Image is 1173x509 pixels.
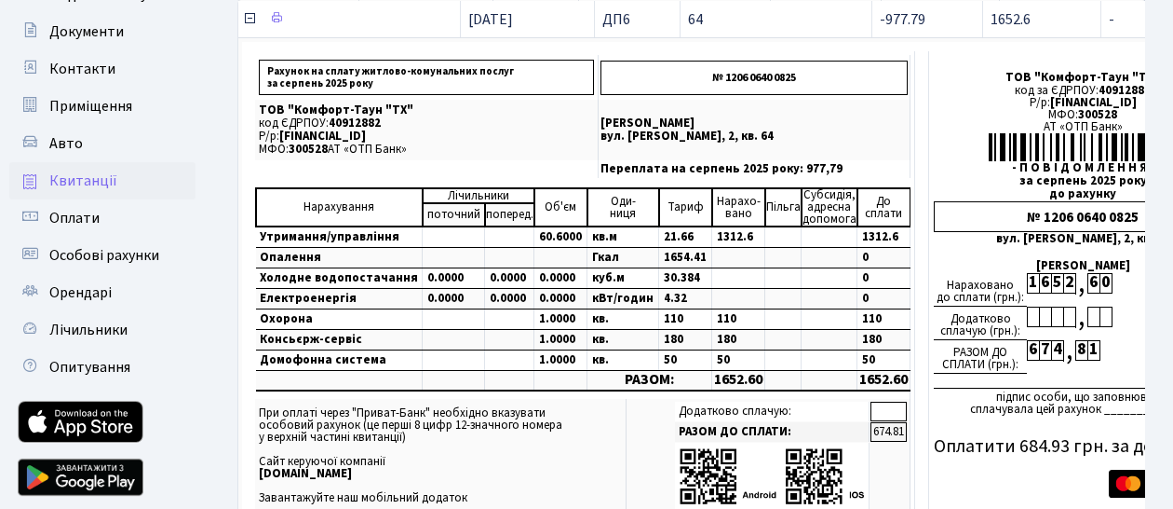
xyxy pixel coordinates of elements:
td: Об'єм [534,188,587,227]
td: 110 [659,310,712,330]
img: apps-qrcodes.png [679,447,865,507]
span: [DATE] [468,9,513,30]
div: 1 [1027,273,1039,294]
td: Додатково сплачую: [675,402,870,421]
td: кВт/годин [587,289,659,310]
td: 180 [857,330,910,351]
td: 0.0000 [485,268,534,289]
td: Гкал [587,248,659,268]
span: ДП6 [602,12,672,27]
td: 1.0000 [534,310,587,330]
p: Р/р: [259,131,594,143]
td: Нарахо- вано [712,188,765,227]
div: Нараховано до сплати (грн.): [934,273,1027,307]
td: 21.66 [659,227,712,248]
a: Лічильники [9,311,195,349]
td: 180 [712,330,765,351]
span: 40912882 [329,115,381,131]
td: Домофонна система [256,351,423,371]
div: 6 [1039,273,1051,294]
a: Особові рахунки [9,237,195,274]
span: Приміщення [49,96,132,117]
span: Квитанції [49,171,117,191]
p: МФО: АТ «ОТП Банк» [259,144,594,156]
div: 6 [1087,273,1099,294]
td: Консьєрж-сервіс [256,330,423,351]
div: 1 [1087,340,1099,361]
a: Орендарі [9,274,195,311]
td: 674.81 [870,422,907,442]
td: 110 [712,310,765,330]
td: поперед. [485,203,534,227]
div: , [1075,307,1087,328]
td: 0.0000 [423,289,485,310]
div: , [1063,340,1075,362]
td: 1312.6 [857,227,910,248]
td: кв.м [587,227,659,248]
td: 30.384 [659,268,712,289]
td: 0 [857,248,910,268]
a: Оплати [9,199,195,237]
td: поточний [423,203,485,227]
td: Опалення [256,248,423,268]
td: 0.0000 [423,268,485,289]
td: 1654.41 [659,248,712,268]
td: 0.0000 [534,268,587,289]
a: Квитанції [9,162,195,199]
td: До cплати [857,188,910,227]
div: , [1075,273,1087,295]
span: 64 [688,12,863,27]
td: 1652.60 [712,371,765,391]
div: 4 [1051,340,1063,361]
span: Особові рахунки [49,245,159,266]
td: РАЗОМ: [587,371,712,391]
div: 8 [1075,340,1087,361]
td: Утримання/управління [256,227,423,248]
span: 300528 [1078,106,1117,123]
span: 1652.6 [991,9,1031,30]
td: Тариф [659,188,712,227]
td: 1652.60 [857,371,910,391]
b: [DOMAIN_NAME] [259,465,352,482]
td: РАЗОМ ДО СПЛАТИ: [675,422,870,442]
a: Приміщення [9,88,195,125]
span: Документи [49,21,124,42]
td: 60.6000 [534,227,587,248]
td: Електроенергія [256,289,423,310]
td: Нарахування [256,188,423,227]
td: 0 [857,268,910,289]
td: кв. [587,310,659,330]
p: Рахунок на сплату житлово-комунальних послуг за серпень 2025 року [259,60,594,95]
td: кв. [587,330,659,351]
span: Авто [49,133,83,154]
td: 4.32 [659,289,712,310]
td: Субсидія, адресна допомога [802,188,857,227]
td: 1312.6 [712,227,765,248]
div: 2 [1063,273,1075,294]
td: 0.0000 [534,289,587,310]
td: куб.м [587,268,659,289]
td: Охорона [256,310,423,330]
p: ТОВ "Комфорт-Таун "ТХ" [259,104,594,117]
td: кв. [587,351,659,371]
td: Холодне водопостачання [256,268,423,289]
span: 40912882 [1099,82,1151,99]
td: 1.0000 [534,351,587,371]
p: № 1206 0640 0825 [600,61,908,95]
a: Контакти [9,50,195,88]
span: 300528 [289,141,328,158]
td: Лічильники [423,188,534,203]
td: 1.0000 [534,330,587,351]
td: 0 [857,289,910,310]
div: 6 [1027,340,1039,361]
div: 0 [1099,273,1112,294]
a: Документи [9,13,195,50]
div: Додатково сплачую (грн.): [934,307,1027,340]
td: Оди- ниця [587,188,659,227]
a: Опитування [9,349,195,386]
div: 5 [1051,273,1063,294]
span: Оплати [49,208,100,228]
p: вул. [PERSON_NAME], 2, кв. 64 [600,131,908,143]
span: -977.79 [880,9,925,30]
p: Переплата на серпень 2025 року: 977,79 [600,163,908,175]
